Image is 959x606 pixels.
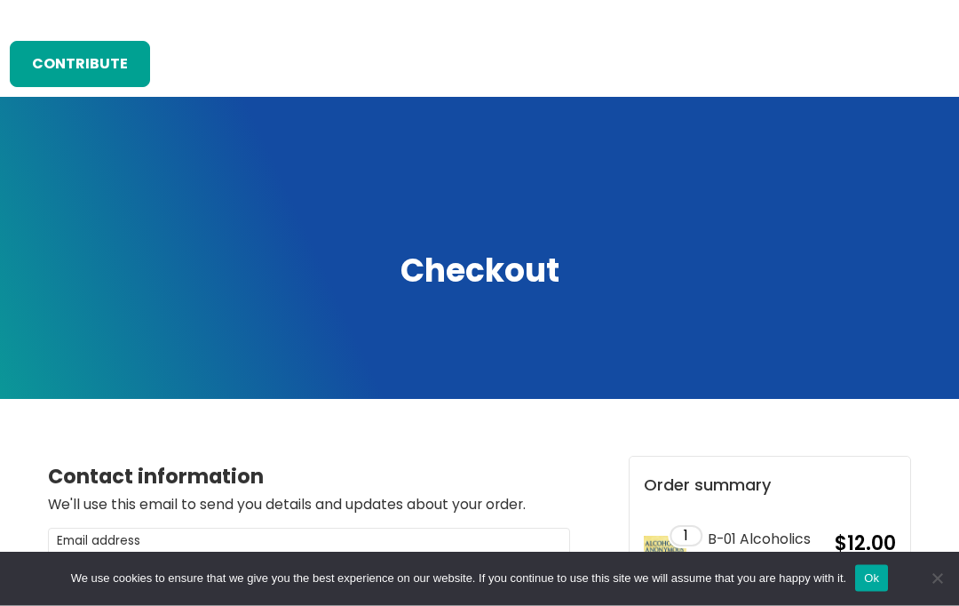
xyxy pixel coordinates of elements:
[48,465,570,490] h2: Contact information
[16,251,943,292] h2: Checkout
[57,532,141,550] label: Email address
[644,537,686,601] img: B-01 Alcoholics Anonymous Basic Text (Hard Cover)
[835,530,896,558] span: $12.00
[10,42,150,88] a: Contribute
[855,565,888,592] button: Ok
[644,472,910,500] p: Order summary
[928,570,946,587] span: No
[48,498,570,514] p: We'll use this email to send you details and updates about your order.
[48,529,570,578] input: Email address
[71,570,846,587] span: We use cookies to ensure that we give you the best experience on our website. If you continue to ...
[684,530,688,544] span: 1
